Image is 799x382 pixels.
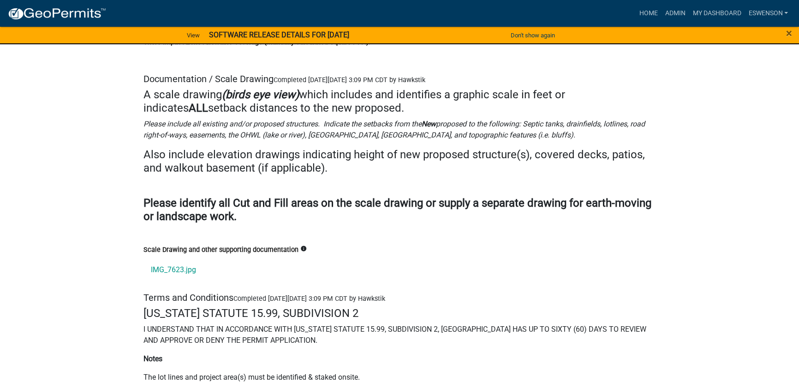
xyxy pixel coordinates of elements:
[143,197,651,223] strong: Please identify all Cut and Fill areas on the scale drawing or supply a separate drawing for eart...
[143,247,298,253] label: Scale Drawing and other supporting documentation
[189,101,208,114] strong: ALL
[661,5,689,22] a: Admin
[422,119,436,128] strong: New
[143,292,656,303] h5: Terms and Conditions
[300,245,307,252] i: info
[183,28,203,43] a: View
[222,88,299,101] strong: (birds eye view)
[143,148,656,175] h4: Also include elevation drawings indicating height of new proposed structure(s), covered decks, pa...
[143,259,656,281] a: IMG_7623.jpg
[635,5,661,22] a: Home
[786,28,792,39] button: Close
[143,354,162,363] strong: Notes
[143,324,656,346] p: I UNDERSTAND THAT IN ACCORDANCE WITH [US_STATE] STATUTE 15.99, SUBDIVISION 2, [GEOGRAPHIC_DATA] H...
[143,307,656,320] h4: [US_STATE] STATUTE 15.99, SUBDIVISION 2
[745,5,792,22] a: eswenson
[143,88,656,115] h4: A scale drawing which includes and identifies a graphic scale in feet or indicates setback distan...
[233,295,385,303] span: Completed [DATE][DATE] 3:09 PM CDT by Hawkstik
[143,39,370,46] label: Shore Impact Zone Allowable Coverage (Manually calculated Square Feet):
[209,30,349,39] strong: SOFTWARE RELEASE DETAILS FOR [DATE]
[143,119,645,139] i: Please include all existing and/or proposed structures. Indicate the setbacks from the proposed t...
[689,5,745,22] a: My Dashboard
[507,28,559,43] button: Don't show again
[143,73,656,84] h5: Documentation / Scale Drawing
[786,27,792,40] span: ×
[274,76,425,84] span: Completed [DATE][DATE] 3:09 PM CDT by Hawkstik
